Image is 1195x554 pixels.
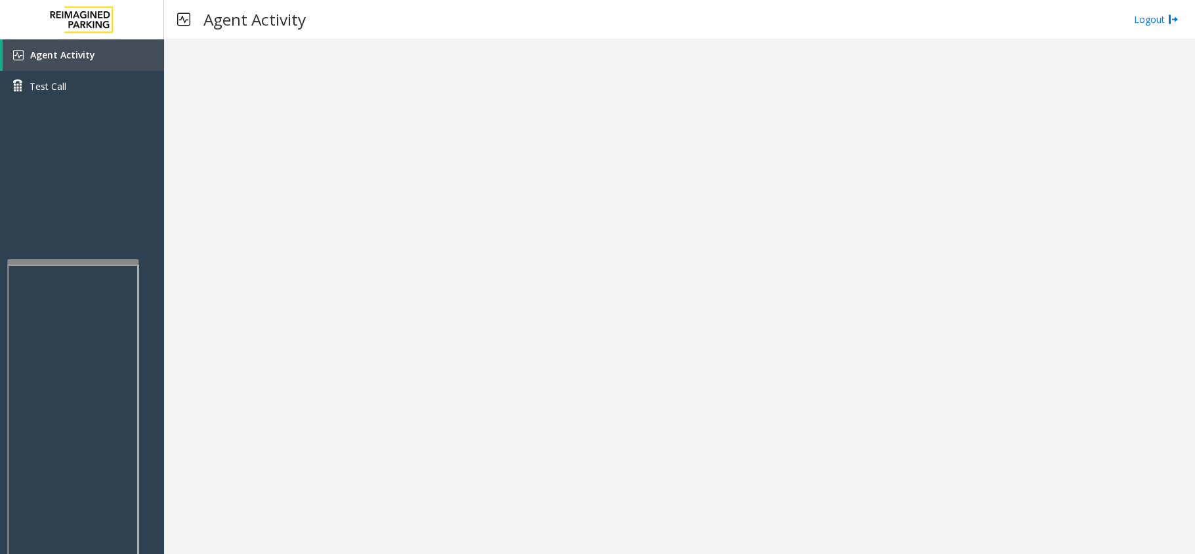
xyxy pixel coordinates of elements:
[30,49,95,61] span: Agent Activity
[3,39,164,71] a: Agent Activity
[177,3,190,35] img: pageIcon
[197,3,312,35] h3: Agent Activity
[30,79,66,93] span: Test Call
[1168,12,1179,26] img: logout
[13,50,24,60] img: 'icon'
[1134,12,1179,26] a: Logout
